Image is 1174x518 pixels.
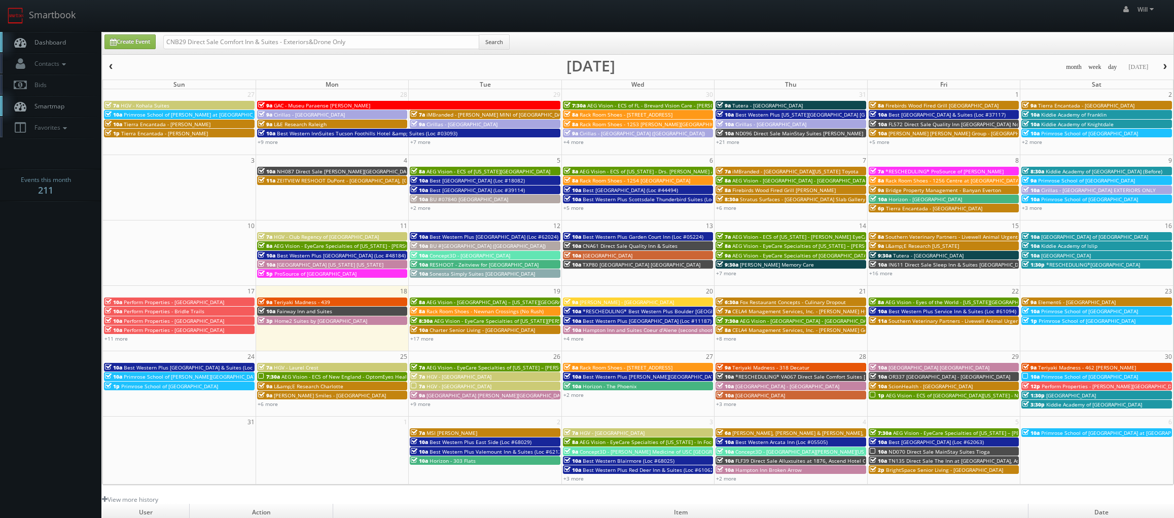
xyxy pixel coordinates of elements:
span: HGV - Laurel Crest [274,364,318,371]
span: Primrose School of [GEOGRAPHIC_DATA] [1038,177,1135,184]
span: 7:30a [717,317,738,324]
span: 10a [411,326,428,334]
span: 10a [564,373,581,380]
span: 10a [870,364,887,371]
span: 1:30p [1022,261,1045,268]
span: L&amp;E Research [US_STATE] [885,242,959,249]
span: 7a [258,364,272,371]
span: Rack Room Shoes - 1256 Centre at [GEOGRAPHIC_DATA] [885,177,1020,184]
span: 8a [564,111,578,118]
span: 10a [1022,373,1040,380]
span: *RESCHEDULING*[GEOGRAPHIC_DATA] [1046,261,1140,268]
span: 7a [258,233,272,240]
span: 10a [258,261,275,268]
span: 8a [564,364,578,371]
span: 10a [1022,242,1040,249]
span: 10a [1022,308,1040,315]
a: +4 more [563,138,584,145]
span: 9a [1022,102,1037,109]
span: Contacts [29,59,68,68]
span: Perform Properties - [GEOGRAPHIC_DATA] [124,317,224,324]
span: Dashboard [29,38,66,47]
span: RESHOOT - Zeitview for [GEOGRAPHIC_DATA] [430,261,539,268]
span: Cirillas - [GEOGRAPHIC_DATA] [274,111,345,118]
span: 10a [105,373,122,380]
span: NH087 Direct Sale [PERSON_NAME][GEOGRAPHIC_DATA], Ascend Hotel Collection [277,168,475,175]
span: Primrose School of [GEOGRAPHIC_DATA] [1041,373,1138,380]
span: 7a [870,168,884,175]
span: 8:30a [717,196,738,203]
span: Bridge Property Management - Banyan Everton [885,187,1001,194]
span: [PERSON_NAME] [PERSON_NAME] Group - [GEOGRAPHIC_DATA] - [STREET_ADDRESS] [888,130,1091,137]
span: Primrose School of [PERSON_NAME] at [GEOGRAPHIC_DATA] [124,111,269,118]
span: 1p [1022,317,1037,324]
span: Kiddie Academy of [GEOGRAPHIC_DATA] (Before) [1046,168,1162,175]
span: Best Western InnSuites Tucson Foothills Hotel &amp; Suites (Loc #03093) [277,130,457,137]
span: Best Western Plus [GEOGRAPHIC_DATA] (Loc #62024) [430,233,558,240]
span: 9a [564,299,578,306]
span: Cirillas - [GEOGRAPHIC_DATA] [735,121,806,128]
span: 10a [1022,121,1040,128]
span: Best [GEOGRAPHIC_DATA] & Suites (Loc #37117) [888,111,1006,118]
span: 9a [411,121,425,128]
span: 10a [717,121,734,128]
span: 8a [564,438,578,446]
span: 9a [411,392,425,399]
span: 10a [1022,130,1040,137]
span: 5p [258,270,273,277]
span: Tutera - [GEOGRAPHIC_DATA] [732,102,803,109]
span: 10a [105,364,122,371]
span: 8:30a [411,317,433,324]
span: [PERSON_NAME], [PERSON_NAME] & [PERSON_NAME], LLC - [GEOGRAPHIC_DATA] [732,429,928,436]
span: 11a [870,317,887,324]
span: 9a [1022,364,1037,371]
span: Horizon - The Phoenix [583,383,636,390]
span: 10a [564,261,581,268]
span: 10a [870,308,887,315]
span: Sonesta Simply Suites [GEOGRAPHIC_DATA] [430,270,535,277]
span: 10a [258,308,275,315]
span: [GEOGRAPHIC_DATA] [1041,252,1091,259]
span: 1p [105,130,120,137]
span: 10a [411,196,428,203]
span: GAC - Museu Paraense [PERSON_NAME] [274,102,370,109]
span: 10a [411,187,428,194]
span: 10a [717,373,734,380]
span: 10a [564,326,581,334]
span: Perform Properties - [GEOGRAPHIC_DATA] [124,299,224,306]
span: FL572 Direct Sale Quality Inn [GEOGRAPHIC_DATA] North I-75 [888,121,1037,128]
span: 11a [258,177,275,184]
span: Bids [29,81,47,89]
span: Firebirds Wood Fired Grill [GEOGRAPHIC_DATA] [885,102,999,109]
span: 3:30p [1022,401,1045,408]
span: Cirillas - [GEOGRAPHIC_DATA] ([GEOGRAPHIC_DATA]) [580,130,705,137]
span: Best Western Plus [GEOGRAPHIC_DATA] & Suites (Loc #45093) [124,364,274,371]
span: 10a [105,326,122,334]
span: Kiddie Academy of Islip [1041,242,1097,249]
span: [GEOGRAPHIC_DATA] [US_STATE] [US_STATE] [277,261,383,268]
span: iMBranded - [GEOGRAPHIC_DATA][US_STATE] Toyota [732,168,859,175]
span: Best Western Plus Service Inn & Suites (Loc #61094) WHITE GLOVE [888,308,1052,315]
span: Tierra Encantada - [PERSON_NAME] [121,130,208,137]
span: 10a [717,111,734,118]
span: 10a [105,308,122,315]
span: 10a [411,438,428,446]
span: 9a [870,187,884,194]
span: Primrose School of [GEOGRAPHIC_DATA] [1041,308,1138,315]
span: 8a [564,121,578,128]
span: L&E Research Raleigh [274,121,327,128]
span: 9a [1022,299,1037,306]
a: +9 more [258,138,278,145]
span: 10a [870,130,887,137]
span: Perform Properties - [GEOGRAPHIC_DATA] [124,326,224,334]
span: 9a [564,130,578,137]
span: 7a [411,111,425,118]
span: Kiddie Academy of [GEOGRAPHIC_DATA] [1046,401,1142,408]
span: Charter Senior Living - [GEOGRAPHIC_DATA] [430,326,535,334]
span: Favorites [29,123,69,132]
span: Primrose School of [GEOGRAPHIC_DATA] [121,383,218,390]
span: 10a [105,299,122,306]
a: +2 more [410,204,431,211]
span: 9a [258,383,272,390]
span: Stratus Surfaces - [GEOGRAPHIC_DATA] Slab Gallery [740,196,865,203]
